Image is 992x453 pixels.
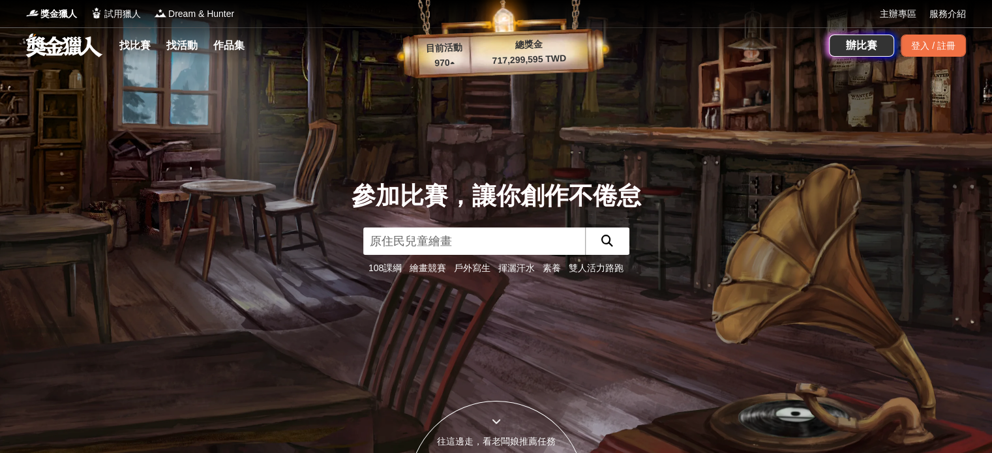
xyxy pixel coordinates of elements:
a: 素養 [543,263,561,273]
a: 找比賽 [114,37,156,55]
a: 找活動 [161,37,203,55]
div: 參加比賽，讓你創作不倦怠 [352,178,641,214]
a: LogoDream & Hunter [154,7,234,21]
div: 登入 / 註冊 [901,35,966,57]
img: Logo [154,7,167,20]
a: 作品集 [208,37,250,55]
div: 往這邊走，看老闆娘推薦任務 [409,435,584,448]
img: Logo [26,7,39,20]
a: 服務介紹 [929,7,966,21]
img: Logo [90,7,103,20]
span: Dream & Hunter [168,7,234,21]
a: 戶外寫生 [454,263,490,273]
p: 717,299,595 TWD [470,51,588,68]
a: 辦比賽 [829,35,894,57]
a: 主辦專區 [880,7,916,21]
span: 試用獵人 [104,7,141,21]
input: 全球自行車設計比賽 [363,227,585,255]
p: 總獎金 [470,36,588,53]
a: 108課綱 [368,263,402,273]
span: 獎金獵人 [40,7,77,21]
a: 揮灑汗水 [498,263,535,273]
a: 繪畫競賽 [410,263,446,273]
a: Logo獎金獵人 [26,7,77,21]
a: 雙人活力路跑 [569,263,624,273]
a: Logo試用獵人 [90,7,141,21]
p: 970 ▴ [418,55,471,71]
p: 目前活動 [417,40,470,56]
